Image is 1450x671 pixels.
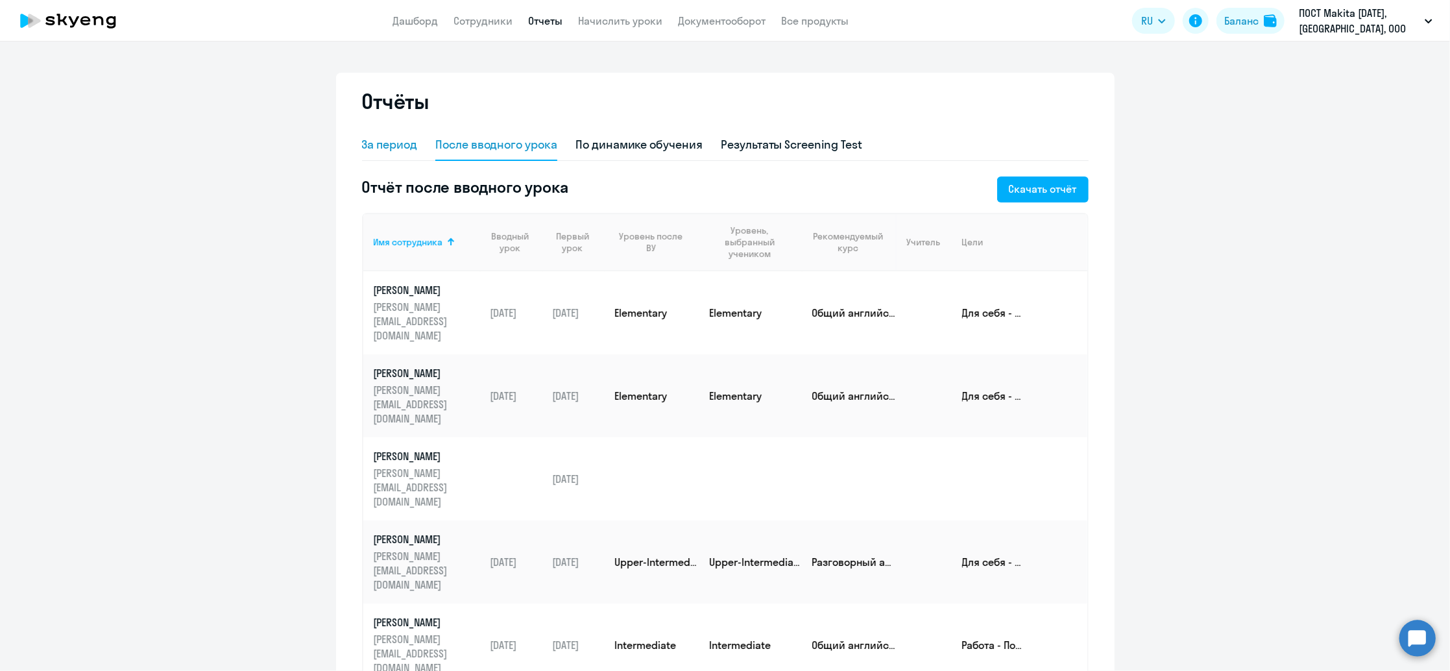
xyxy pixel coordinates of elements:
[529,14,563,27] a: Отчеты
[490,638,542,652] p: [DATE]
[490,230,531,254] div: Вводный урок
[374,366,480,380] p: [PERSON_NAME]
[374,549,480,592] p: [PERSON_NAME][EMAIL_ADDRESS][DOMAIN_NAME]
[374,236,480,248] div: Имя сотрудника
[962,306,1023,320] p: Для себя - Фильмы и сериалы в оригинале, понимать тексты и смысл любимых песен; Для себя - самора...
[374,466,480,509] p: [PERSON_NAME][EMAIL_ADDRESS][DOMAIN_NAME]
[812,638,897,652] p: Общий английский
[374,283,480,297] p: [PERSON_NAME]
[1264,14,1277,27] img: balance
[553,306,605,320] p: [DATE]
[362,177,569,197] h5: Отчёт после вводного урока
[962,555,1023,569] p: Для себя - саморазвитие, чтобы быть образованным человеком; Путешествия - Общаться с местными в п...
[553,230,593,254] div: Первый урок
[553,638,605,652] p: [DATE]
[812,555,897,569] p: Разговорный английский
[812,230,897,254] div: Рекомендуемый курс
[374,615,480,629] p: [PERSON_NAME]
[362,88,429,114] h2: Отчёты
[962,638,1023,652] p: Работа - Подготовиться к деловой поездке; Работа - Хочется свободно и легко общаться с коллегами ...
[362,136,418,153] div: За период
[374,449,480,463] p: [PERSON_NAME]
[374,300,480,343] p: [PERSON_NAME][EMAIL_ADDRESS][DOMAIN_NAME]
[679,14,766,27] a: Документооборот
[615,230,699,254] div: Уровень после ВУ
[374,532,480,546] p: [PERSON_NAME]
[812,306,897,320] p: Общий английский
[962,236,984,248] div: Цели
[699,520,802,604] td: Upper-Intermediate
[374,366,480,426] a: [PERSON_NAME][PERSON_NAME][EMAIL_ADDRESS][DOMAIN_NAME]
[490,306,542,320] p: [DATE]
[374,449,480,509] a: [PERSON_NAME][PERSON_NAME][EMAIL_ADDRESS][DOMAIN_NAME]
[579,14,663,27] a: Начислить уроки
[710,225,802,260] div: Уровень, выбранный учеником
[374,283,480,343] a: [PERSON_NAME][PERSON_NAME][EMAIL_ADDRESS][DOMAIN_NAME]
[1009,181,1077,197] div: Скачать отчёт
[1292,5,1439,36] button: ПОСТ Makita [DATE], [GEOGRAPHIC_DATA], ООО
[782,14,849,27] a: Все продукты
[490,555,542,569] p: [DATE]
[721,136,862,153] div: Результаты Screening Test
[490,389,542,403] p: [DATE]
[553,230,605,254] div: Первый урок
[710,225,790,260] div: Уровень, выбранный учеником
[997,177,1089,202] button: Скачать отчёт
[907,236,941,248] div: Учитель
[1299,5,1420,36] p: ПОСТ Makita [DATE], [GEOGRAPHIC_DATA], ООО
[699,271,802,354] td: Elementary
[454,14,513,27] a: Сотрудники
[553,555,605,569] p: [DATE]
[605,520,699,604] td: Upper-Intermediate
[1141,13,1153,29] span: RU
[1216,8,1285,34] button: Балансbalance
[962,236,1077,248] div: Цели
[1224,13,1259,29] div: Баланс
[812,389,897,403] p: Общий английский
[812,230,885,254] div: Рекомендуемый курс
[699,354,802,437] td: Elementary
[490,230,542,254] div: Вводный урок
[605,354,699,437] td: Elementary
[553,389,605,403] p: [DATE]
[374,236,443,248] div: Имя сотрудника
[575,136,703,153] div: По динамике обучения
[605,271,699,354] td: Elementary
[1132,8,1175,34] button: RU
[374,383,480,426] p: [PERSON_NAME][EMAIL_ADDRESS][DOMAIN_NAME]
[435,136,557,153] div: После вводного урока
[615,230,688,254] div: Уровень после ВУ
[553,472,605,486] p: [DATE]
[393,14,439,27] a: Дашборд
[374,532,480,592] a: [PERSON_NAME][PERSON_NAME][EMAIL_ADDRESS][DOMAIN_NAME]
[907,236,952,248] div: Учитель
[962,389,1023,403] p: Для себя - Фильмы и сериалы в оригинале, понимать тексты и смысл любимых песен; Для себя - самора...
